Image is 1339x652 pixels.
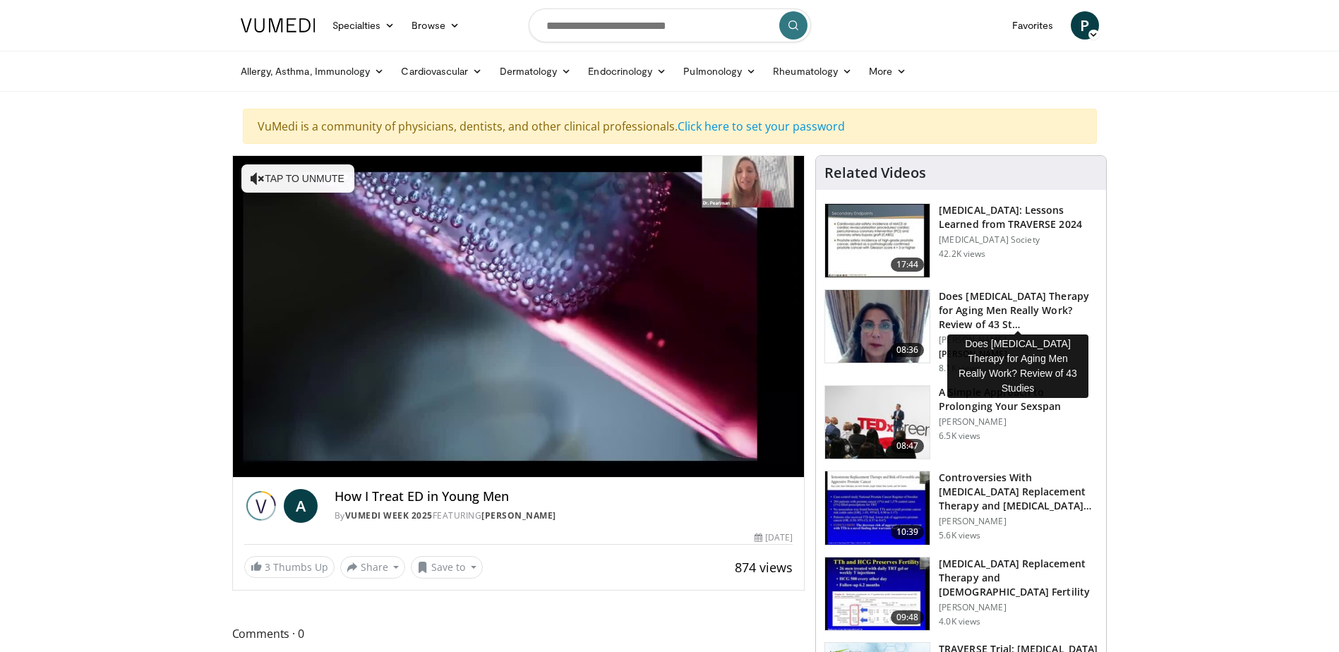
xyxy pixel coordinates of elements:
a: Rheumatology [764,57,860,85]
h3: A Simple Approach to Prolonging Your Sexspan [939,385,1098,413]
img: 418933e4-fe1c-4c2e-be56-3ce3ec8efa3b.150x105_q85_crop-smart_upscale.jpg [825,471,930,545]
a: Specialties [324,11,404,40]
p: 6.5K views [939,430,980,442]
span: 10:39 [891,525,925,539]
p: 5.6K views [939,530,980,541]
span: 08:47 [891,439,925,453]
h3: [MEDICAL_DATA] Replacement Therapy and [DEMOGRAPHIC_DATA] Fertility [939,557,1098,599]
a: P [1071,11,1099,40]
a: Click here to set your password [678,119,845,134]
input: Search topics, interventions [529,8,811,42]
a: 09:48 [MEDICAL_DATA] Replacement Therapy and [DEMOGRAPHIC_DATA] Fertility [PERSON_NAME] 4.0K views [824,557,1098,632]
a: Dermatology [491,57,580,85]
a: 08:36 Does [MEDICAL_DATA] Therapy for Aging Men Really Work? Review of 43 St… [PERSON_NAME] [PERS... [824,289,1098,374]
h4: How I Treat ED in Young Men [335,489,793,505]
span: 17:44 [891,258,925,272]
p: [PERSON_NAME] [939,334,1098,346]
a: A [284,489,318,523]
h4: Related Videos [824,164,926,181]
span: 3 [265,560,270,574]
p: [PERSON_NAME] [939,416,1098,428]
button: Tap to unmute [241,164,354,193]
h3: Controversies With [MEDICAL_DATA] Replacement Therapy and [MEDICAL_DATA] Can… [939,471,1098,513]
video-js: Video Player [233,156,805,478]
a: Browse [403,11,468,40]
a: 10:39 Controversies With [MEDICAL_DATA] Replacement Therapy and [MEDICAL_DATA] Can… [PERSON_NAME]... [824,471,1098,545]
a: Endocrinology [580,57,675,85]
h3: [MEDICAL_DATA]: Lessons Learned from TRAVERSE 2024 [939,203,1098,231]
span: 08:36 [891,343,925,357]
div: Does [MEDICAL_DATA] Therapy for Aging Men Really Work? Review of 43 Studies [947,334,1088,398]
a: Vumedi Week 2025 [345,509,433,521]
button: Share [340,556,406,579]
a: Allergy, Asthma, Immunology [232,57,393,85]
button: Save to [411,556,483,579]
img: 4d4bce34-7cbb-4531-8d0c-5308a71d9d6c.150x105_q85_crop-smart_upscale.jpg [825,290,930,363]
a: 08:47 A Simple Approach to Prolonging Your Sexspan [PERSON_NAME] 6.5K views [824,385,1098,460]
img: VuMedi Logo [241,18,316,32]
p: [PERSON_NAME] [939,516,1098,527]
span: 09:48 [891,610,925,624]
p: [MEDICAL_DATA] Society [939,234,1098,246]
p: 42.2K views [939,248,985,260]
a: More [860,57,915,85]
p: 8.1K views [939,363,980,374]
div: [DATE] [755,531,793,544]
img: 1317c62a-2f0d-4360-bee0-b1bff80fed3c.150x105_q85_crop-smart_upscale.jpg [825,204,930,277]
span: 874 views [735,559,793,576]
img: c4bd4661-e278-4c34-863c-57c104f39734.150x105_q85_crop-smart_upscale.jpg [825,386,930,459]
div: VuMedi is a community of physicians, dentists, and other clinical professionals. [243,109,1097,144]
p: [PERSON_NAME] [939,602,1098,613]
span: Comments 0 [232,624,805,643]
a: [PERSON_NAME] [481,509,556,521]
a: Favorites [1004,11,1062,40]
h3: Does [MEDICAL_DATA] Therapy for Aging Men Really Work? Review of 43 St… [939,289,1098,332]
a: Pulmonology [675,57,764,85]
img: 58e29ddd-d015-4cd9-bf96-f28e303b730c.150x105_q85_crop-smart_upscale.jpg [825,557,930,631]
p: [PERSON_NAME] [939,349,1098,360]
img: Vumedi Week 2025 [244,489,278,523]
div: By FEATURING [335,509,793,522]
a: 17:44 [MEDICAL_DATA]: Lessons Learned from TRAVERSE 2024 [MEDICAL_DATA] Society 42.2K views [824,203,1098,278]
p: 4.0K views [939,616,980,627]
a: 3 Thumbs Up [244,556,335,578]
a: Cardiovascular [392,57,491,85]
